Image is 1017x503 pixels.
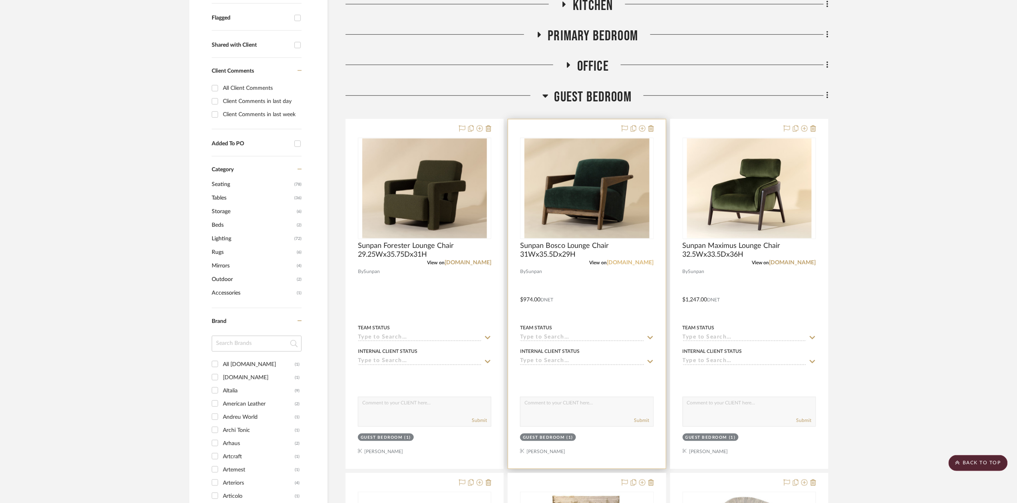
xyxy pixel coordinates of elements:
[212,42,290,49] div: Shared with Client
[590,260,607,265] span: View on
[295,398,300,410] div: (2)
[520,334,644,342] input: Type to Search…
[567,435,574,441] div: (1)
[683,334,806,342] input: Type to Search…
[294,178,302,191] span: (78)
[212,218,295,232] span: Beds
[524,139,650,238] img: Sunpan Bosco Lounge Chair 31Wx35.5Dx29H
[358,334,482,342] input: Type to Search…
[523,435,565,441] div: Guest Bedroom
[223,358,295,371] div: All [DOMAIN_NAME]
[223,108,300,121] div: Client Comments in last week
[212,273,295,286] span: Outdoor
[212,319,226,324] span: Brand
[405,435,411,441] div: (1)
[212,259,295,273] span: Mirrors
[212,232,292,246] span: Lighting
[520,358,644,365] input: Type to Search…
[427,260,445,265] span: View on
[607,260,654,265] a: [DOMAIN_NAME]
[683,358,806,365] input: Type to Search…
[683,242,816,259] span: Sunpan Maximus Lounge Chair 32.5Wx33.5Dx36H
[295,490,300,503] div: (1)
[520,138,653,239] div: 0
[548,28,638,45] span: Primary Bedroom
[358,138,491,239] div: 0
[295,371,300,384] div: (1)
[358,242,491,259] span: Sunpan Forester Lounge Chair 29.25Wx35.75Dx31H
[212,336,302,352] input: Search Brands
[212,191,292,205] span: Tables
[294,192,302,204] span: (36)
[223,450,295,463] div: Artcraft
[223,424,295,437] div: Archi Tonic
[358,348,417,355] div: Internal Client Status
[223,95,300,108] div: Client Comments in last day
[223,490,295,503] div: Articolo
[361,435,403,441] div: Guest Bedroom
[683,324,715,331] div: Team Status
[752,260,769,265] span: View on
[520,268,526,275] span: By
[358,324,390,331] div: Team Status
[295,358,300,371] div: (1)
[472,417,487,424] button: Submit
[295,437,300,450] div: (2)
[297,273,302,286] span: (2)
[297,287,302,299] span: (1)
[223,384,295,397] div: Altalia
[223,477,295,489] div: Arteriors
[362,139,487,238] img: Sunpan Forester Lounge Chair 29.25Wx35.75Dx31H
[212,205,295,218] span: Storage
[554,89,632,106] span: Guest Bedroom
[577,58,609,75] span: Office
[520,242,654,259] span: Sunpan Bosco Lounge Chair 31Wx35.5Dx29H
[212,141,290,147] div: Added To PO
[688,268,705,275] span: Sunpan
[797,417,812,424] button: Submit
[212,246,295,259] span: Rugs
[683,348,742,355] div: Internal Client Status
[294,232,302,245] span: (72)
[212,286,295,300] span: Accessories
[223,411,295,424] div: Andreu World
[223,463,295,476] div: Artemest
[223,82,300,95] div: All Client Comments
[949,455,1008,471] scroll-to-top-button: BACK TO TOP
[223,437,295,450] div: Arhaus
[223,398,295,410] div: American Leather
[685,435,727,441] div: Guest Bedroom
[297,246,302,259] span: (6)
[769,260,816,265] a: [DOMAIN_NAME]
[526,268,542,275] span: Sunpan
[520,348,580,355] div: Internal Client Status
[297,259,302,272] span: (4)
[687,139,812,238] img: Sunpan Maximus Lounge Chair 32.5Wx33.5Dx36H
[295,463,300,476] div: (1)
[683,268,688,275] span: By
[212,178,292,191] span: Seating
[297,205,302,218] span: (6)
[295,477,300,489] div: (4)
[295,411,300,424] div: (1)
[295,424,300,437] div: (1)
[212,68,254,74] span: Client Comments
[295,384,300,397] div: (9)
[223,371,295,384] div: [DOMAIN_NAME]
[212,166,234,173] span: Category
[358,268,363,275] span: By
[729,435,736,441] div: (1)
[363,268,380,275] span: Sunpan
[212,15,290,22] div: Flagged
[358,358,482,365] input: Type to Search…
[634,417,650,424] button: Submit
[520,324,552,331] div: Team Status
[445,260,491,265] a: [DOMAIN_NAME]
[297,219,302,232] span: (2)
[295,450,300,463] div: (1)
